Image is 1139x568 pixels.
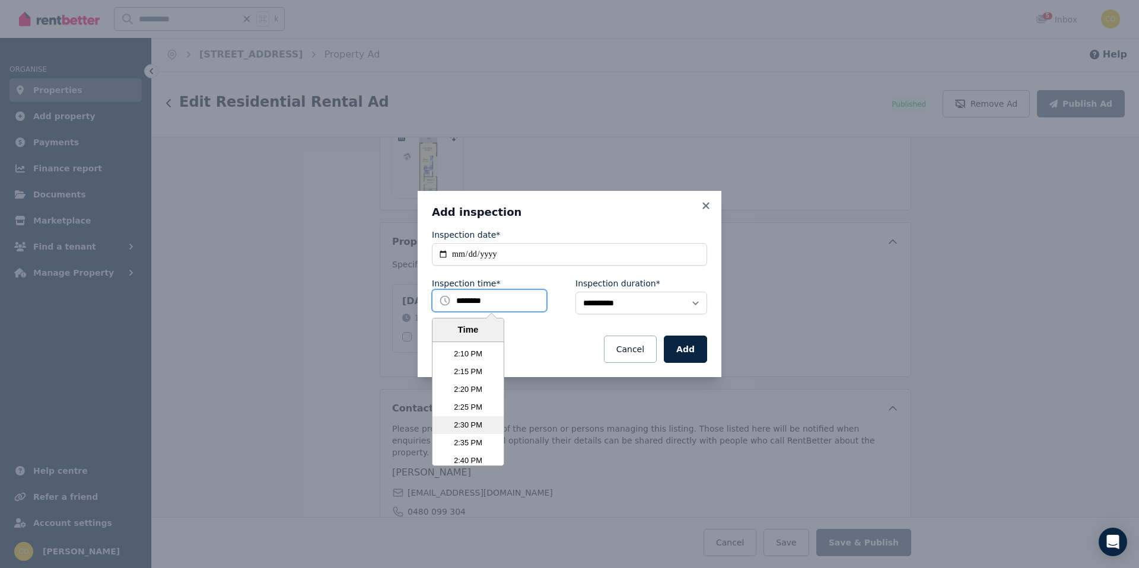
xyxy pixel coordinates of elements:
ul: Time [432,342,504,466]
h3: Add inspection [432,205,707,219]
button: Add [664,336,707,363]
div: Open Intercom Messenger [1099,528,1127,556]
label: Inspection time* [432,277,500,289]
li: 2:20 PM [432,381,504,398]
li: 2:30 PM [432,416,504,434]
li: 2:10 PM [432,345,504,363]
li: 2:25 PM [432,398,504,416]
li: 2:40 PM [432,452,504,470]
div: Time [435,323,501,337]
label: Inspection duration* [575,277,660,289]
li: 2:35 PM [432,434,504,452]
label: Inspection date* [432,229,500,241]
li: 2:15 PM [432,363,504,381]
button: Cancel [604,336,657,363]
